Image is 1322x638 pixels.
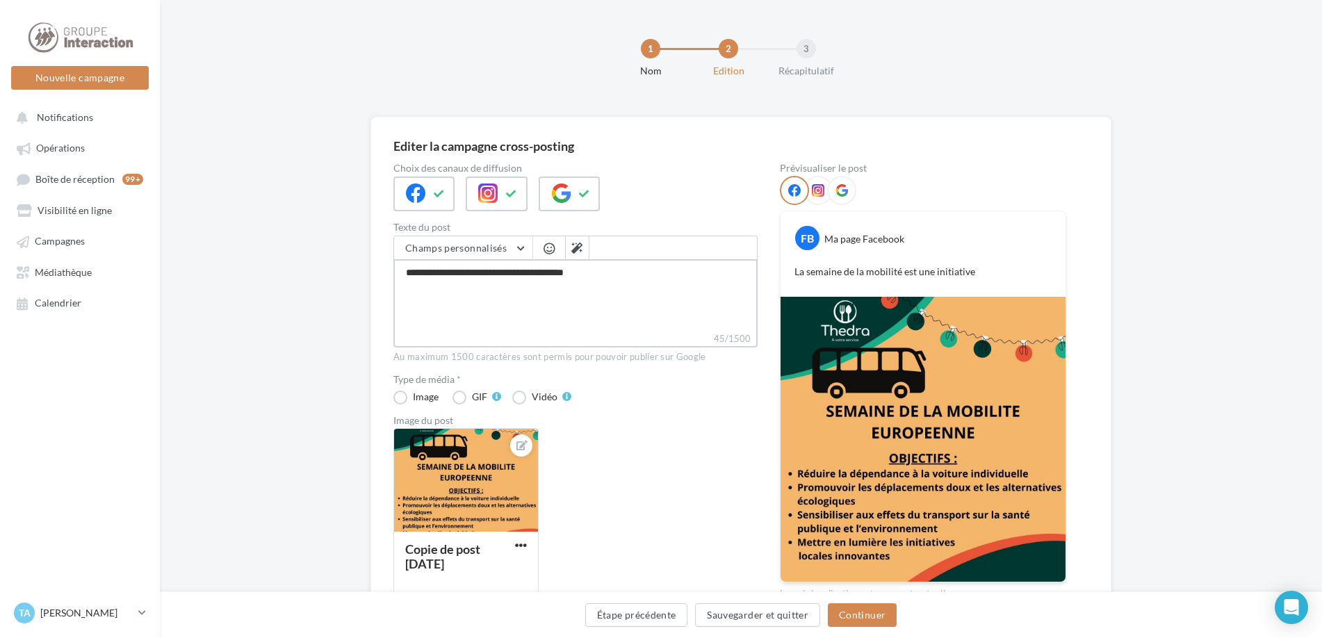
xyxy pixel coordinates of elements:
[19,606,31,620] span: TA
[795,226,819,250] div: FB
[532,392,557,402] div: Vidéo
[393,416,758,425] div: Image du post
[40,606,133,620] p: [PERSON_NAME]
[8,290,152,315] a: Calendrier
[695,603,820,627] button: Sauvegarder et quitter
[719,39,738,58] div: 2
[8,166,152,192] a: Boîte de réception99+
[606,64,695,78] div: Nom
[1275,591,1308,624] div: Open Intercom Messenger
[394,236,532,260] button: Champs personnalisés
[405,242,507,254] span: Champs personnalisés
[11,66,149,90] button: Nouvelle campagne
[122,174,143,185] div: 99+
[585,603,688,627] button: Étape précédente
[8,104,146,129] button: Notifications
[38,204,112,216] span: Visibilité en ligne
[393,332,758,347] label: 45/1500
[828,603,897,627] button: Continuer
[8,135,152,160] a: Opérations
[641,39,660,58] div: 1
[393,351,758,363] div: Au maximum 1500 caractères sont permis pour pouvoir publier sur Google
[472,392,487,402] div: GIF
[405,541,480,571] div: Copie de post [DATE]
[35,297,81,309] span: Calendrier
[684,64,773,78] div: Edition
[780,582,1066,600] div: La prévisualisation est non-contractuelle
[824,232,904,246] div: Ma page Facebook
[11,600,149,626] a: TA [PERSON_NAME]
[8,228,152,253] a: Campagnes
[797,39,816,58] div: 3
[36,142,85,154] span: Opérations
[413,392,439,402] div: Image
[393,375,758,384] label: Type de média *
[35,173,115,185] span: Boîte de réception
[35,236,85,247] span: Campagnes
[393,163,758,173] label: Choix des canaux de diffusion
[794,265,1052,279] p: La semaine de la mobilité est une initiative
[393,222,758,232] label: Texte du post
[8,197,152,222] a: Visibilité en ligne
[35,266,92,278] span: Médiathèque
[37,111,93,123] span: Notifications
[780,163,1066,173] div: Prévisualiser le post
[393,140,574,152] div: Editer la campagne cross-posting
[762,64,851,78] div: Récapitulatif
[8,259,152,284] a: Médiathèque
